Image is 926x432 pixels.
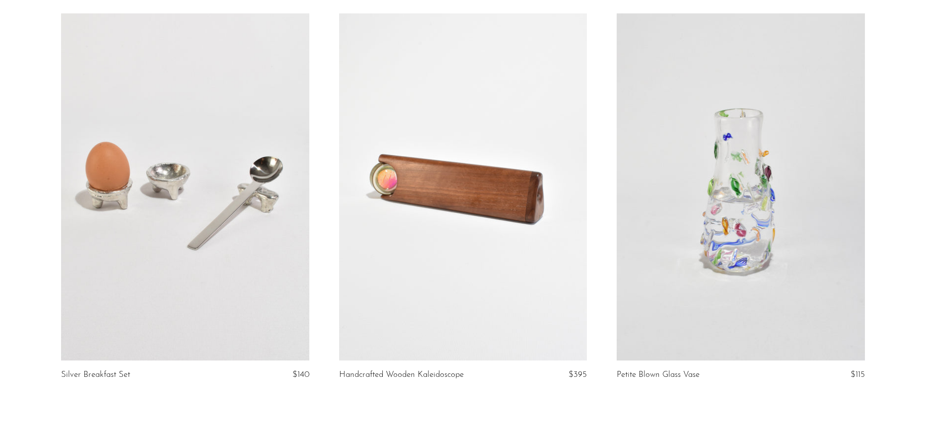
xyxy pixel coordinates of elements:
[617,370,700,379] a: Petite Blown Glass Vase
[292,370,309,379] span: $140
[851,370,865,379] span: $115
[569,370,587,379] span: $395
[61,370,130,379] a: Silver Breakfast Set
[339,370,464,379] a: Handcrafted Wooden Kaleidoscope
